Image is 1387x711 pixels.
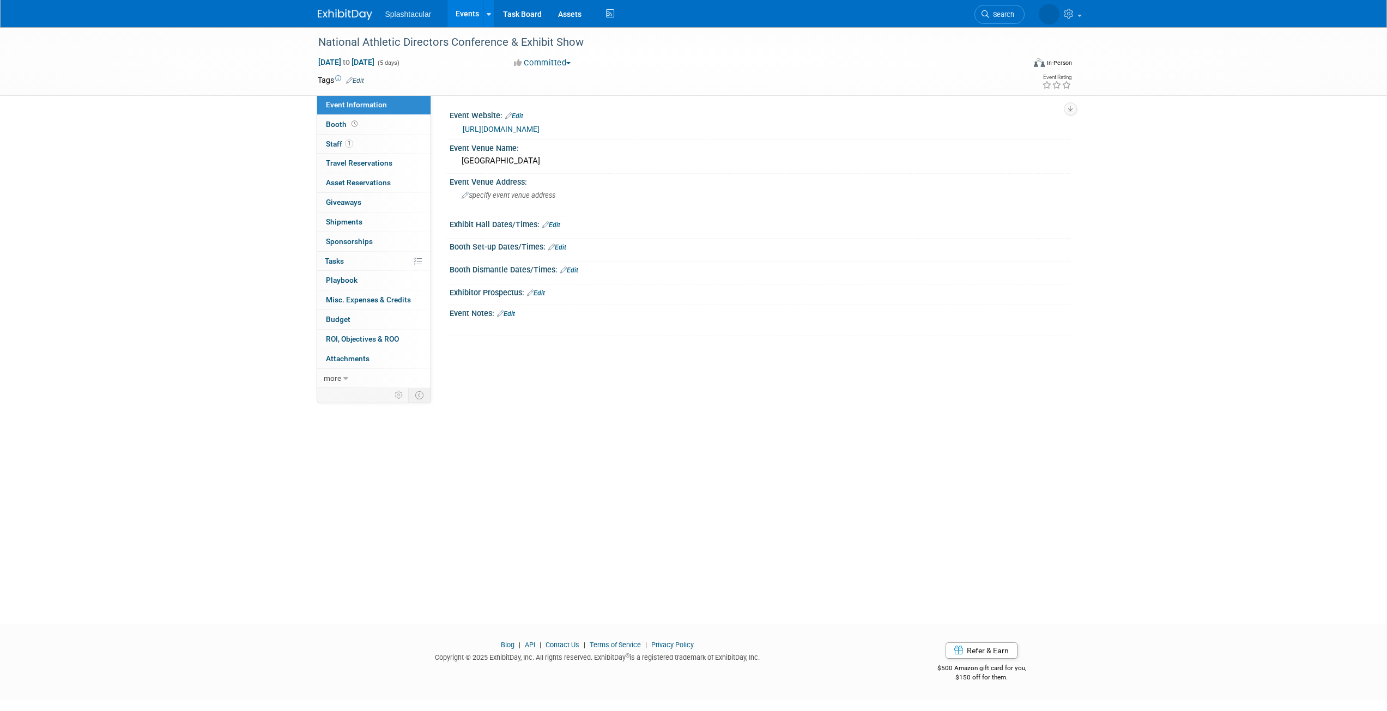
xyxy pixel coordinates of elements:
a: Travel Reservations [317,154,431,173]
a: Edit [548,244,566,251]
span: (5 days) [377,59,399,66]
a: [URL][DOMAIN_NAME] [463,125,540,133]
div: Booth Dismantle Dates/Times: [450,262,1070,276]
span: Shipments [326,217,362,226]
div: Event Format [960,57,1073,73]
span: to [341,58,352,66]
a: Refer & Earn [946,642,1017,659]
a: Budget [317,310,431,329]
div: Event Venue Name: [450,140,1070,154]
span: Search [989,10,1014,19]
span: Travel Reservations [326,159,392,167]
span: | [516,641,523,649]
span: Staff [326,139,353,148]
span: more [324,374,341,382]
a: Edit [497,310,515,318]
div: Event Venue Address: [450,174,1070,187]
a: Attachments [317,349,431,368]
a: Playbook [317,271,431,290]
div: Event Website: [450,107,1070,121]
div: In-Person [1046,59,1072,67]
span: Sponsorships [326,237,373,246]
div: $150 off for them. [894,673,1070,682]
div: Exhibit Hall Dates/Times: [450,216,1070,230]
a: Privacy Policy [651,641,694,649]
a: Giveaways [317,193,431,212]
a: Blog [501,641,514,649]
a: Edit [560,266,578,274]
a: Tasks [317,252,431,271]
span: Booth not reserved yet [349,120,360,128]
span: Tasks [325,257,344,265]
span: Specify event venue address [462,191,555,199]
a: API [525,641,535,649]
div: Booth Set-up Dates/Times: [450,239,1070,253]
sup: ® [626,653,629,659]
a: Event Information [317,95,431,114]
img: Trinity Lawson [1039,4,1059,25]
a: Search [974,5,1025,24]
div: [GEOGRAPHIC_DATA] [458,153,1062,169]
span: Giveaways [326,198,361,206]
a: Edit [346,77,364,84]
td: Toggle Event Tabs [408,388,431,402]
span: Playbook [326,276,358,284]
a: Terms of Service [590,641,641,649]
div: $500 Amazon gift card for you, [894,657,1070,682]
a: Booth [317,115,431,134]
button: Committed [510,57,575,69]
span: 1 [345,139,353,148]
span: Splashtacular [385,10,432,19]
div: Event Rating [1042,75,1071,80]
span: | [537,641,544,649]
div: Event Notes: [450,305,1070,319]
span: | [643,641,650,649]
a: ROI, Objectives & ROO [317,330,431,349]
span: Event Information [326,100,387,109]
a: Misc. Expenses & Credits [317,290,431,309]
div: National Athletic Directors Conference & Exhibit Show [314,33,1008,52]
div: Copyright © 2025 ExhibitDay, Inc. All rights reserved. ExhibitDay is a registered trademark of Ex... [318,650,878,663]
td: Tags [318,75,364,86]
div: Exhibitor Prospectus: [450,284,1070,299]
span: Asset Reservations [326,178,391,187]
a: Edit [542,221,560,229]
a: Asset Reservations [317,173,431,192]
a: Staff1 [317,135,431,154]
td: Personalize Event Tab Strip [390,388,409,402]
span: Booth [326,120,360,129]
a: Contact Us [546,641,579,649]
span: Misc. Expenses & Credits [326,295,411,304]
img: Format-Inperson.png [1034,58,1045,67]
a: Shipments [317,212,431,232]
a: Edit [505,112,523,120]
a: Edit [527,289,545,297]
span: Budget [326,315,350,324]
span: | [581,641,588,649]
img: ExhibitDay [318,9,372,20]
a: more [317,369,431,388]
span: [DATE] [DATE] [318,57,375,67]
a: Sponsorships [317,232,431,251]
span: Attachments [326,354,370,363]
span: ROI, Objectives & ROO [326,335,399,343]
